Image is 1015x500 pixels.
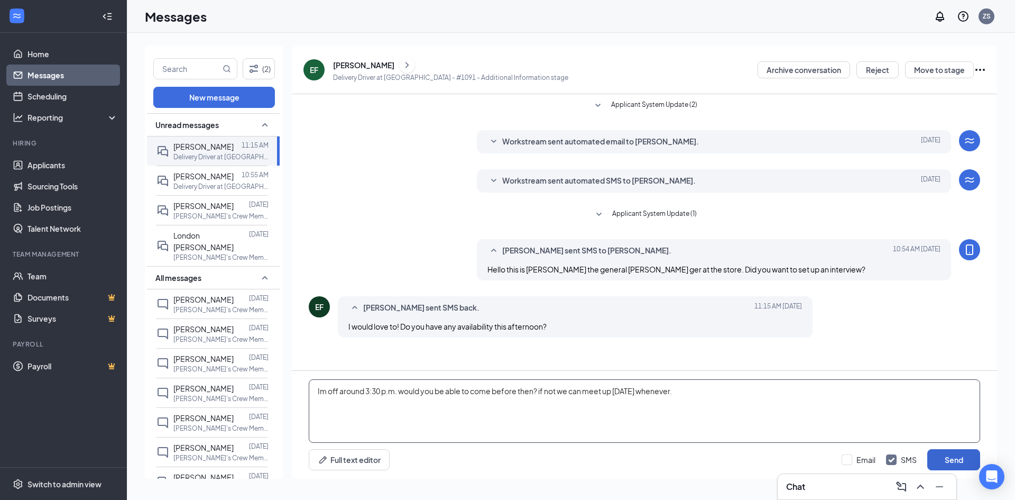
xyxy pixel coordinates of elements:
span: Applicant System Update (1) [612,208,697,221]
button: ComposeMessage [893,478,910,495]
p: [PERSON_NAME]'s Crew Member at [GEOGRAPHIC_DATA] - #1091 [173,394,269,403]
div: Team Management [13,250,116,259]
span: [DATE] [921,135,940,148]
svg: DoubleChat [156,476,169,488]
svg: SmallChevronUp [348,302,361,314]
a: PayrollCrown [27,356,118,377]
a: DocumentsCrown [27,287,118,308]
p: [DATE] [249,383,269,392]
p: [DATE] [249,353,269,362]
p: [PERSON_NAME]'s Crew Member at [GEOGRAPHIC_DATA] - #1091 [173,335,269,344]
span: Workstream sent automated email to [PERSON_NAME]. [502,135,699,148]
svg: DoubleChat [156,145,169,158]
p: [DATE] [249,294,269,303]
span: [PERSON_NAME] [173,384,234,393]
div: Reporting [27,112,118,123]
div: Switch to admin view [27,479,101,489]
svg: SmallChevronUp [259,271,271,284]
button: Filter (2) [243,58,275,79]
div: Open Intercom Messenger [979,464,1004,489]
button: SmallChevronDownApplicant System Update (2) [592,99,697,112]
svg: WorkstreamLogo [963,134,976,147]
button: Send [927,449,980,470]
a: Home [27,43,118,65]
p: 10:55 AM [242,170,269,179]
svg: ChatInactive [156,298,169,311]
span: [PERSON_NAME] [173,413,234,423]
button: Full text editorPen [309,449,390,470]
div: ZS [983,12,991,21]
span: [PERSON_NAME] [173,171,234,181]
svg: Ellipses [974,63,986,76]
svg: SmallChevronDown [487,175,500,187]
p: [DATE] [249,323,269,332]
span: [PERSON_NAME] [173,354,234,363]
span: I would love to! Do you have any availability this afternoon? [348,322,547,331]
svg: WorkstreamLogo [12,11,22,21]
h1: Messages [145,7,207,25]
div: EF [310,65,318,75]
div: Hiring [13,139,116,148]
p: [DATE] [249,442,269,451]
button: Move to stage [905,61,974,78]
p: 11:15 AM [242,141,269,150]
div: EF [315,302,324,312]
svg: SmallChevronDown [592,99,604,112]
svg: ChatInactive [156,357,169,370]
svg: MagnifyingGlass [223,65,231,73]
p: Delivery Driver at [GEOGRAPHIC_DATA] - #1091 [173,152,269,161]
svg: Analysis [13,112,23,123]
button: SmallChevronDownApplicant System Update (1) [593,208,697,221]
p: [DATE] [249,230,269,239]
h3: Chat [786,481,805,493]
svg: Collapse [102,11,113,22]
a: Scheduling [27,86,118,107]
p: [PERSON_NAME]'s Crew Member at [GEOGRAPHIC_DATA] - #1091 [173,253,269,262]
a: Job Postings [27,197,118,218]
button: ChevronUp [912,478,929,495]
svg: ChatInactive [156,446,169,459]
svg: ChatInactive [156,416,169,429]
svg: DoubleChat [156,240,169,252]
span: [PERSON_NAME] [173,472,234,482]
a: Applicants [27,154,118,176]
svg: Notifications [934,10,946,23]
button: New message [153,87,275,108]
p: [DATE] [249,200,269,209]
p: [DATE] [249,412,269,421]
button: Archive conversation [758,61,850,78]
span: Applicant System Update (2) [611,99,697,112]
svg: ChevronRight [402,59,412,71]
a: Team [27,266,118,287]
p: [PERSON_NAME]'s Crew Member at [GEOGRAPHIC_DATA] - #1091 [173,305,269,314]
svg: ChatInactive [156,387,169,399]
p: [PERSON_NAME]'s Crew Member at [GEOGRAPHIC_DATA] - #1091 [173,365,269,374]
p: [DATE] [249,471,269,480]
button: Minimize [931,478,948,495]
button: ChevronRight [399,57,415,73]
button: Reject [856,61,899,78]
svg: SmallChevronDown [487,135,500,148]
p: [PERSON_NAME]'s Crew Member at [GEOGRAPHIC_DATA] - #1091 [173,424,269,433]
span: [PERSON_NAME] [173,324,234,334]
span: [PERSON_NAME] [173,142,234,151]
svg: QuestionInfo [957,10,970,23]
svg: ComposeMessage [895,480,908,493]
svg: SmallChevronUp [487,244,500,257]
svg: SmallChevronDown [593,208,605,221]
svg: MobileSms [963,243,976,256]
svg: Pen [318,454,328,465]
a: SurveysCrown [27,308,118,329]
div: [PERSON_NAME] [333,60,394,70]
span: Unread messages [155,120,219,130]
svg: ChatInactive [156,328,169,340]
p: Delivery Driver at [GEOGRAPHIC_DATA] - #1091 - Additional Information stage [333,73,568,82]
span: Workstream sent automated SMS to [PERSON_NAME]. [502,175,696,187]
a: Sourcing Tools [27,176,118,197]
span: Hello this is [PERSON_NAME] the general [PERSON_NAME] ger at the store. Did you want to set up an... [487,265,865,274]
span: London [PERSON_NAME] [173,231,234,252]
a: Talent Network [27,218,118,239]
span: [PERSON_NAME] [173,201,234,211]
textarea: Im off around 3:30 p.m. would you be able to come before then? if not we can meet up [DATE] whene... [309,379,980,443]
svg: WorkstreamLogo [963,174,976,186]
